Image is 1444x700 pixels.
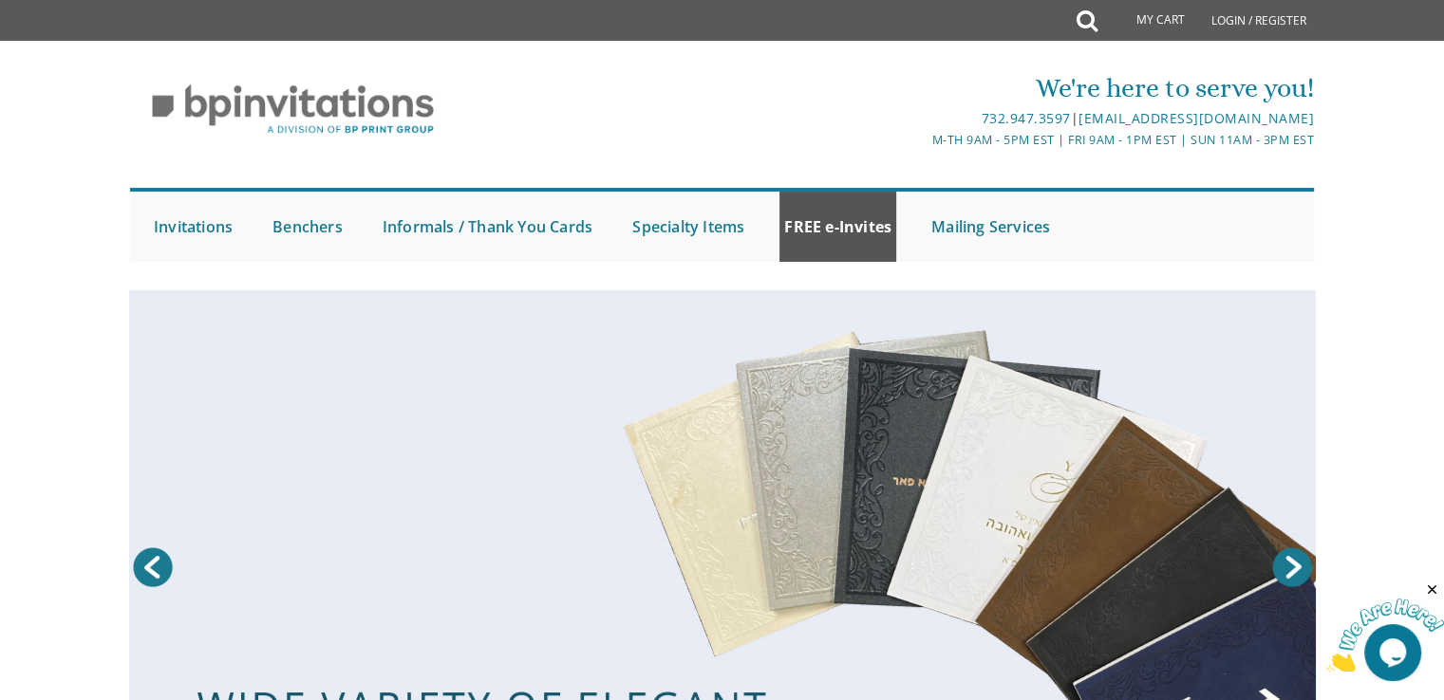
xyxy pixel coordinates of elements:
[526,130,1314,150] div: M-Th 9am - 5pm EST | Fri 9am - 1pm EST | Sun 11am - 3pm EST
[378,192,597,262] a: Informals / Thank You Cards
[268,192,347,262] a: Benchers
[981,109,1070,127] a: 732.947.3597
[1268,543,1316,591] a: Next
[129,543,177,591] a: Prev
[526,69,1314,107] div: We're here to serve you!
[1096,2,1198,40] a: My Cart
[1078,109,1314,127] a: [EMAIL_ADDRESS][DOMAIN_NAME]
[927,192,1055,262] a: Mailing Services
[130,70,456,149] img: BP Invitation Loft
[779,192,896,262] a: FREE e-Invites
[1326,581,1444,672] iframe: chat widget
[149,192,237,262] a: Invitations
[628,192,749,262] a: Specialty Items
[526,107,1314,130] div: |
